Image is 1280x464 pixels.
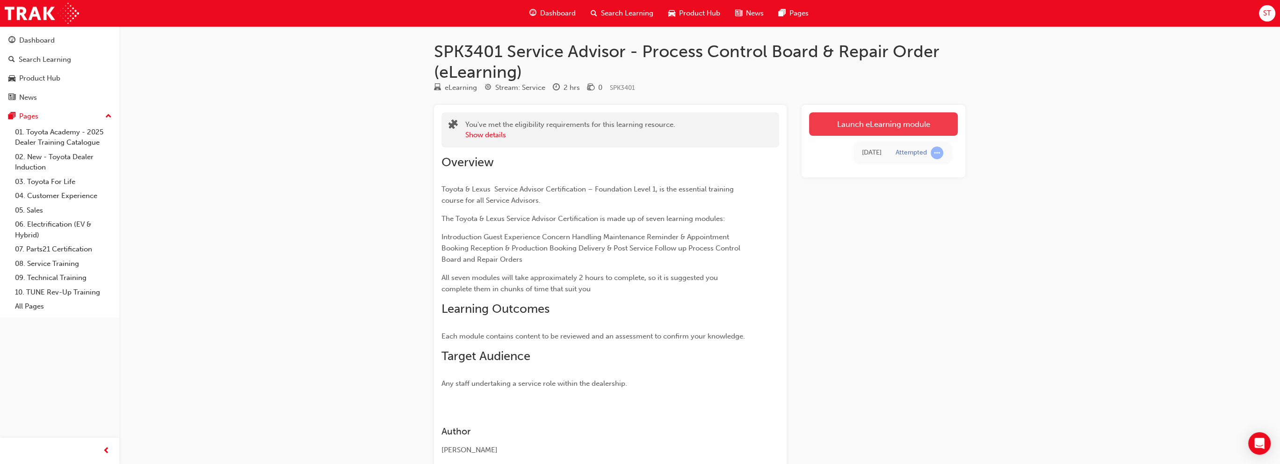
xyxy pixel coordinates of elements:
[564,82,580,93] div: 2 hrs
[8,56,15,64] span: search-icon
[809,112,958,136] a: Launch eLearning module
[661,4,728,23] a: car-iconProduct Hub
[862,147,882,158] div: Thu Aug 21 2025 20:29:02 GMT+1000 (Australian Eastern Standard Time)
[896,148,927,157] div: Attempted
[679,8,720,19] span: Product Hub
[5,3,79,24] img: Trak
[1259,5,1275,22] button: ST
[441,379,627,388] span: Any staff undertaking a service role within the dealership.
[434,41,965,82] h1: SPK3401 Service Advisor - Process Control Board & Repair Order (eLearning)
[4,32,116,49] a: Dashboard
[448,120,458,131] span: puzzle-icon
[19,111,38,122] div: Pages
[789,8,809,19] span: Pages
[522,4,583,23] a: guage-iconDashboard
[485,84,492,92] span: target-icon
[587,84,594,92] span: money-icon
[668,7,675,19] span: car-icon
[610,84,635,92] span: Learning resource code
[11,125,116,150] a: 01. Toyota Academy - 2025 Dealer Training Catalogue
[1263,8,1271,19] span: ST
[441,185,736,205] span: Toyota & Lexus Service Advisor Certification – Foundation Level 1, is the essential training cour...
[103,445,110,457] span: prev-icon
[8,112,15,121] span: pages-icon
[553,84,560,92] span: clock-icon
[441,233,742,264] span: Introduction Guest Experience Concern Handling Maintenance Reminder & Appointment Booking Recepti...
[728,4,771,23] a: news-iconNews
[11,203,116,218] a: 05. Sales
[8,74,15,83] span: car-icon
[4,51,116,68] a: Search Learning
[4,70,116,87] a: Product Hub
[11,150,116,175] a: 02. New - Toyota Dealer Induction
[8,37,15,45] span: guage-icon
[445,82,477,93] div: eLearning
[441,332,745,340] span: Each module contains content to be reviewed and an assessment to confirm your knowledge.
[105,110,112,123] span: up-icon
[8,94,15,102] span: news-icon
[465,130,506,140] button: Show details
[11,271,116,285] a: 09. Technical Training
[4,108,116,125] button: Pages
[11,175,116,189] a: 03. Toyota For Life
[771,4,816,23] a: pages-iconPages
[583,4,661,23] a: search-iconSearch Learning
[19,54,71,65] div: Search Learning
[540,8,576,19] span: Dashboard
[11,285,116,300] a: 10. TUNE Rev-Up Training
[434,82,477,94] div: Type
[598,82,602,93] div: 0
[4,89,116,106] a: News
[591,7,597,19] span: search-icon
[485,82,545,94] div: Stream
[441,445,745,456] div: [PERSON_NAME]
[11,299,116,314] a: All Pages
[441,349,530,363] span: Target Audience
[1248,432,1271,455] div: Open Intercom Messenger
[441,155,494,169] span: Overview
[441,302,550,316] span: Learning Outcomes
[19,35,55,46] div: Dashboard
[601,8,653,19] span: Search Learning
[11,217,116,242] a: 06. Electrification (EV & Hybrid)
[19,73,60,84] div: Product Hub
[779,7,786,19] span: pages-icon
[553,82,580,94] div: Duration
[434,84,441,92] span: learningResourceType_ELEARNING-icon
[735,7,742,19] span: news-icon
[495,82,545,93] div: Stream: Service
[4,30,116,108] button: DashboardSearch LearningProduct HubNews
[441,273,720,293] span: All seven modules will take approximately 2 hours to complete, so it is suggested you complete th...
[441,214,725,223] span: The Toyota & Lexus Service Advisor Certification is made up of seven learning modules:
[11,257,116,271] a: 08. Service Training
[441,426,745,437] h3: Author
[11,242,116,257] a: 07. Parts21 Certification
[19,92,37,103] div: News
[931,147,943,159] span: learningRecordVerb_ATTEMPT-icon
[465,119,675,140] div: You've met the eligibility requirements for this learning resource.
[11,189,116,203] a: 04. Customer Experience
[746,8,764,19] span: News
[529,7,536,19] span: guage-icon
[587,82,602,94] div: Price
